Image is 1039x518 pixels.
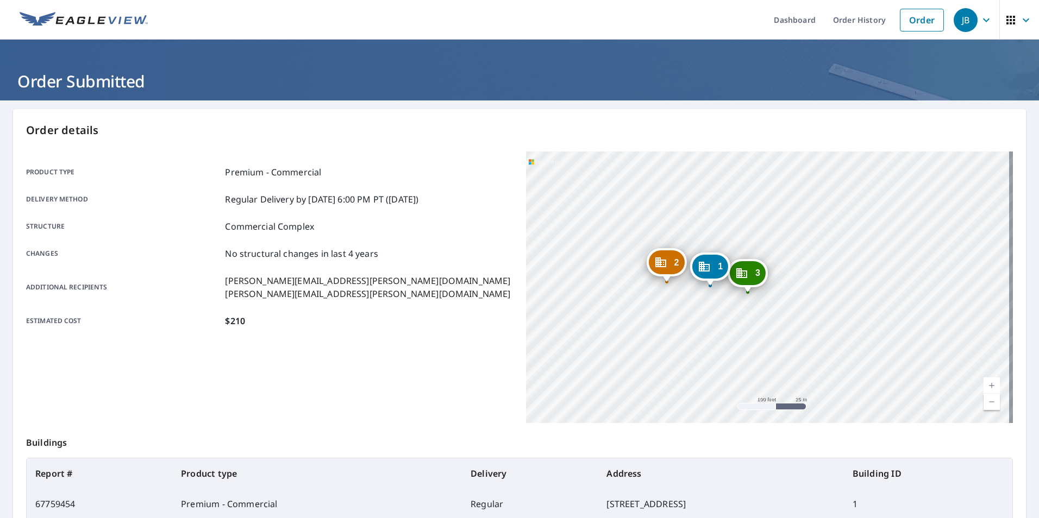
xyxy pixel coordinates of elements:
th: Building ID [844,458,1012,489]
span: 2 [674,258,679,267]
a: Current Level 18, Zoom Out [984,394,1000,410]
a: Current Level 18, Zoom In [984,377,1000,394]
p: Additional recipients [26,274,221,300]
p: Structure [26,220,221,233]
p: [PERSON_NAME][EMAIL_ADDRESS][PERSON_NAME][DOMAIN_NAME] [225,287,510,300]
div: Dropped pin, building 2, Commercial property, 74 County Rd Oak Bluffs, MA 02557 [647,248,687,282]
p: Order details [26,122,1013,138]
p: Product type [26,166,221,179]
p: Regular Delivery by [DATE] 6:00 PM PT ([DATE]) [225,193,418,206]
p: Buildings [26,423,1013,458]
p: Commercial Complex [225,220,314,233]
p: Premium - Commercial [225,166,321,179]
p: [PERSON_NAME][EMAIL_ADDRESS][PERSON_NAME][DOMAIN_NAME] [225,274,510,287]
p: Estimated cost [26,314,221,327]
span: 3 [755,269,760,277]
p: Changes [26,247,221,260]
p: No structural changes in last 4 years [225,247,378,260]
h1: Order Submitted [13,70,1026,92]
th: Product type [172,458,462,489]
a: Order [900,9,944,31]
span: 1 [718,262,723,270]
th: Address [598,458,843,489]
img: EV Logo [20,12,148,28]
div: Dropped pin, building 1, Commercial property, 51 County Rd Oak Bluffs, MA 02557 [690,252,730,286]
div: Dropped pin, building 3, Commercial property, 70 Lake Ave Oak Bluffs, MA 02557 [728,259,768,293]
th: Delivery [462,458,598,489]
p: Delivery method [26,193,221,206]
div: JB [954,8,978,32]
th: Report # [27,458,172,489]
p: $210 [225,314,245,327]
